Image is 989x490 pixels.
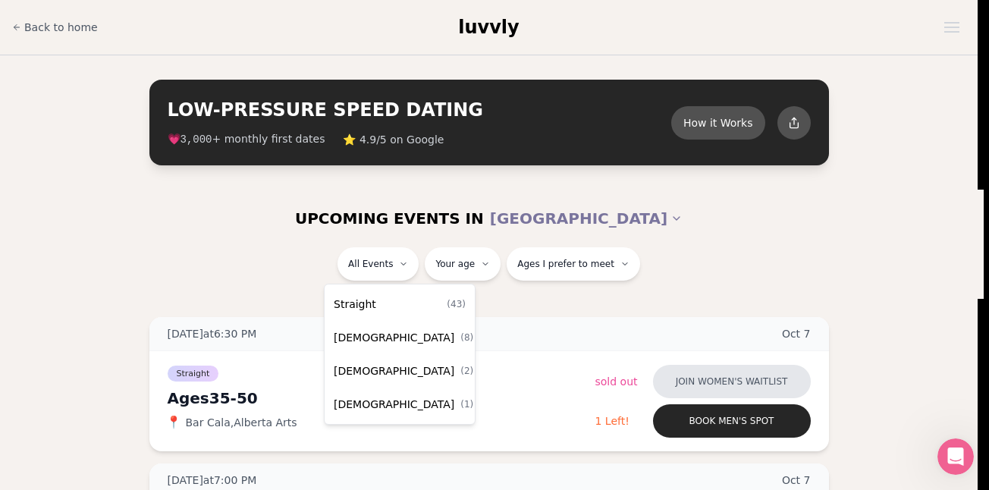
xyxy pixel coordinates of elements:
[460,398,473,410] span: ( 1 )
[334,397,454,412] span: [DEMOGRAPHIC_DATA]
[937,438,974,475] iframe: Intercom live chat
[334,363,454,378] span: [DEMOGRAPHIC_DATA]
[460,331,473,344] span: ( 8 )
[447,298,466,310] span: ( 43 )
[334,297,376,312] span: Straight
[334,330,454,345] span: [DEMOGRAPHIC_DATA]
[460,365,473,377] span: ( 2 )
